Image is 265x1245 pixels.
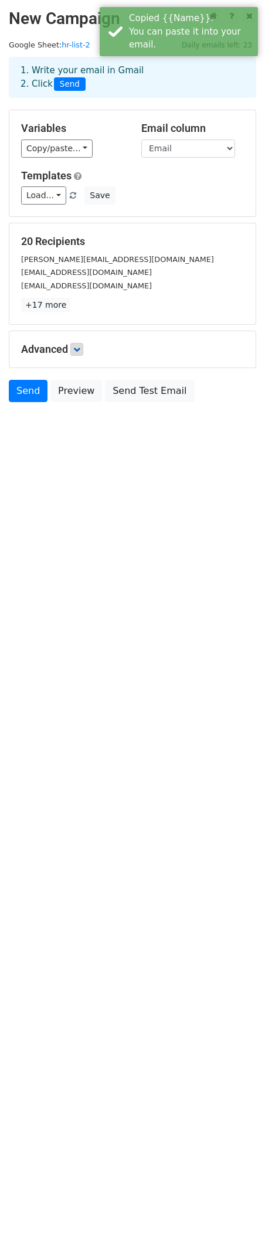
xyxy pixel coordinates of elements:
a: Send Test Email [105,380,194,402]
small: Google Sheet: [9,40,90,49]
a: Copy/paste... [21,140,93,158]
h5: Advanced [21,343,244,356]
a: Templates [21,169,72,182]
a: Load... [21,186,66,205]
button: Save [84,186,115,205]
small: [EMAIL_ADDRESS][DOMAIN_NAME] [21,268,152,277]
a: +17 more [21,298,70,312]
div: 1. Write your email in Gmail 2. Click [12,64,253,91]
a: Preview [50,380,102,402]
small: [PERSON_NAME][EMAIL_ADDRESS][DOMAIN_NAME] [21,255,214,264]
h5: 20 Recipients [21,235,244,248]
div: Copied {{Name}}. You can paste it into your email. [129,12,253,52]
h5: Variables [21,122,124,135]
a: Send [9,380,47,402]
h5: Email column [141,122,244,135]
h2: New Campaign [9,9,256,29]
small: [EMAIL_ADDRESS][DOMAIN_NAME] [21,281,152,290]
span: Send [54,77,86,91]
iframe: Chat Widget [206,1189,265,1245]
a: hr-list-2 [62,40,90,49]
